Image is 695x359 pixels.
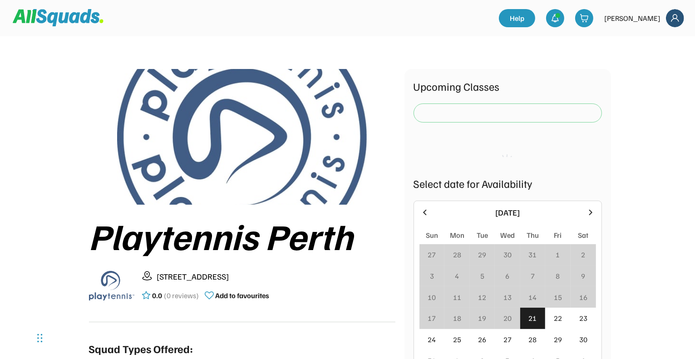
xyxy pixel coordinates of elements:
[117,69,367,205] img: playtennis%20blue%20logo%204.jpg
[455,270,459,281] div: 4
[453,249,461,260] div: 28
[478,313,486,324] div: 19
[554,230,562,241] div: Fri
[428,334,436,345] div: 24
[453,334,461,345] div: 25
[450,230,464,241] div: Mon
[503,313,512,324] div: 20
[556,249,560,260] div: 1
[527,230,539,241] div: Thu
[157,270,395,283] div: [STREET_ADDRESS]
[426,230,438,241] div: Sun
[554,292,562,303] div: 15
[428,249,436,260] div: 27
[478,292,486,303] div: 12
[453,313,461,324] div: 18
[554,334,562,345] div: 29
[579,292,587,303] div: 16
[435,207,581,219] div: [DATE]
[556,270,560,281] div: 8
[478,334,486,345] div: 26
[477,230,488,241] div: Tue
[529,313,537,324] div: 21
[581,249,585,260] div: 2
[430,270,434,281] div: 3
[414,78,602,94] div: Upcoming Classes
[153,290,163,301] div: 0.0
[551,14,560,23] img: bell-03%20%281%29.svg
[428,292,436,303] div: 10
[89,263,134,308] img: playtennis%20blue%20logo%201.png
[453,292,461,303] div: 11
[529,292,537,303] div: 14
[604,13,660,24] div: [PERSON_NAME]
[503,292,512,303] div: 13
[581,270,585,281] div: 9
[414,175,602,192] div: Select date for Availability
[579,334,587,345] div: 30
[505,270,509,281] div: 6
[164,290,199,301] div: (0 reviews)
[478,249,486,260] div: 29
[531,270,535,281] div: 7
[529,249,537,260] div: 31
[480,270,484,281] div: 5
[216,290,270,301] div: Add to favourites
[89,340,193,357] div: Squad Types Offered:
[499,9,535,27] a: Help
[580,14,589,23] img: shopping-cart-01%20%281%29.svg
[554,313,562,324] div: 22
[503,334,512,345] div: 27
[13,9,104,26] img: Squad%20Logo.svg
[500,230,515,241] div: Wed
[666,9,684,27] img: Frame%2018.svg
[529,334,537,345] div: 28
[503,249,512,260] div: 30
[578,230,588,241] div: Sat
[579,313,587,324] div: 23
[89,216,395,256] div: Playtennis Perth
[428,313,436,324] div: 17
